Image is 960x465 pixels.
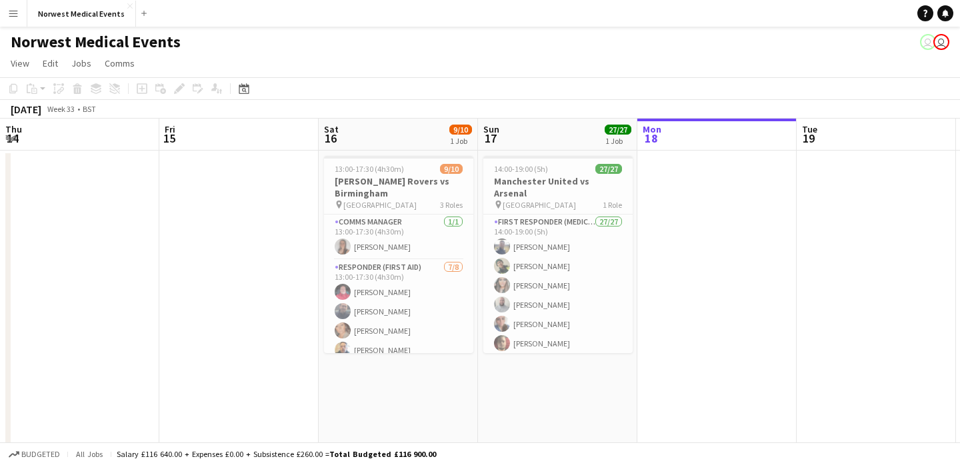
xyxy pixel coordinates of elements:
[66,55,97,72] a: Jobs
[324,215,473,260] app-card-role: Comms Manager1/113:00-17:30 (4h30m)[PERSON_NAME]
[73,449,105,459] span: All jobs
[483,156,633,353] app-job-card: 14:00-19:00 (5h)27/27Manchester United vs Arsenal [GEOGRAPHIC_DATA]1 RoleFirst Responder (Medical...
[99,55,140,72] a: Comms
[329,449,436,459] span: Total Budgeted £116 900.00
[641,131,661,146] span: 18
[324,156,473,353] app-job-card: 13:00-17:30 (4h30m)9/10[PERSON_NAME] Rovers vs Birmingham [GEOGRAPHIC_DATA]3 RolesComms Manager1/...
[920,34,936,50] app-user-avatar: Rory Murphy
[5,55,35,72] a: View
[11,57,29,69] span: View
[503,200,576,210] span: [GEOGRAPHIC_DATA]
[605,125,631,135] span: 27/27
[643,123,661,135] span: Mon
[603,200,622,210] span: 1 Role
[481,131,499,146] span: 17
[440,200,463,210] span: 3 Roles
[21,450,60,459] span: Budgeted
[11,32,181,52] h1: Norwest Medical Events
[165,123,175,135] span: Fri
[43,57,58,69] span: Edit
[3,131,22,146] span: 14
[450,136,471,146] div: 1 Job
[5,123,22,135] span: Thu
[449,125,472,135] span: 9/10
[27,1,136,27] button: Norwest Medical Events
[163,131,175,146] span: 15
[105,57,135,69] span: Comms
[117,449,436,459] div: Salary £116 640.00 + Expenses £0.00 + Subsistence £260.00 =
[37,55,63,72] a: Edit
[440,164,463,174] span: 9/10
[802,123,817,135] span: Tue
[933,34,949,50] app-user-avatar: Rory Murphy
[83,104,96,114] div: BST
[494,164,548,174] span: 14:00-19:00 (5h)
[322,131,339,146] span: 16
[483,123,499,135] span: Sun
[7,447,62,462] button: Budgeted
[483,175,633,199] h3: Manchester United vs Arsenal
[11,103,41,116] div: [DATE]
[595,164,622,174] span: 27/27
[324,123,339,135] span: Sat
[324,175,473,199] h3: [PERSON_NAME] Rovers vs Birmingham
[343,200,417,210] span: [GEOGRAPHIC_DATA]
[800,131,817,146] span: 19
[605,136,631,146] div: 1 Job
[335,164,404,174] span: 13:00-17:30 (4h30m)
[324,260,473,440] app-card-role: Responder (First Aid)7/813:00-17:30 (4h30m)[PERSON_NAME][PERSON_NAME][PERSON_NAME][PERSON_NAME]
[71,57,91,69] span: Jobs
[44,104,77,114] span: Week 33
